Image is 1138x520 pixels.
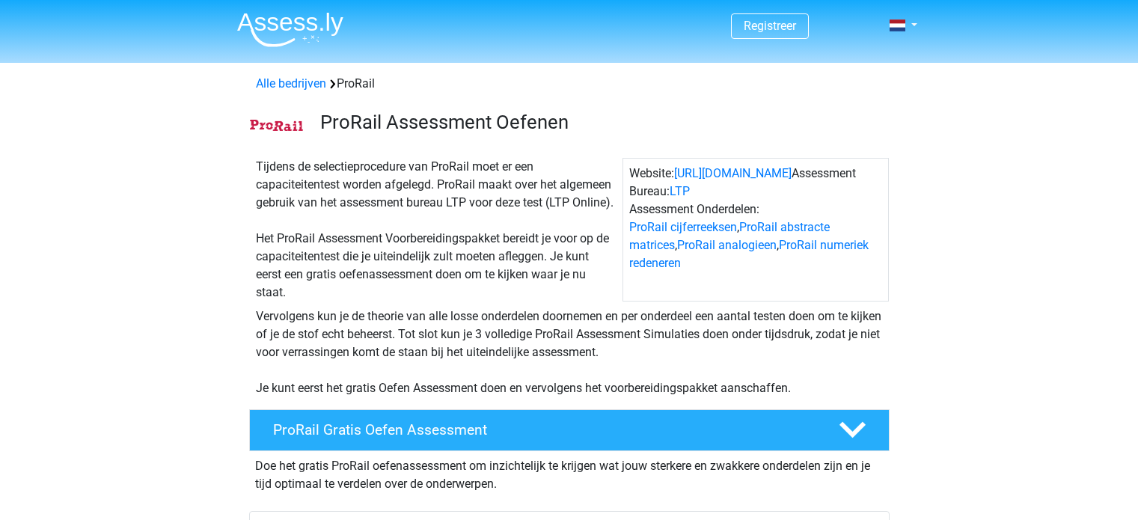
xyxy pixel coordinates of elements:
[629,220,830,252] a: ProRail abstracte matrices
[273,421,815,438] h4: ProRail Gratis Oefen Assessment
[744,19,796,33] a: Registreer
[237,12,343,47] img: Assessly
[629,238,869,270] a: ProRail numeriek redeneren
[674,166,792,180] a: [URL][DOMAIN_NAME]
[250,308,889,397] div: Vervolgens kun je de theorie van alle losse onderdelen doornemen en per onderdeel een aantal test...
[670,184,690,198] a: LTP
[243,409,896,451] a: ProRail Gratis Oefen Assessment
[677,238,777,252] a: ProRail analogieen
[250,75,889,93] div: ProRail
[249,451,890,493] div: Doe het gratis ProRail oefenassessment om inzichtelijk te krijgen wat jouw sterkere en zwakkere o...
[622,158,889,302] div: Website: Assessment Bureau: Assessment Onderdelen: , , ,
[250,158,622,302] div: Tijdens de selectieprocedure van ProRail moet er een capaciteitentest worden afgelegd. ProRail ma...
[629,220,737,234] a: ProRail cijferreeksen
[256,76,326,91] a: Alle bedrijven
[320,111,878,134] h3: ProRail Assessment Oefenen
